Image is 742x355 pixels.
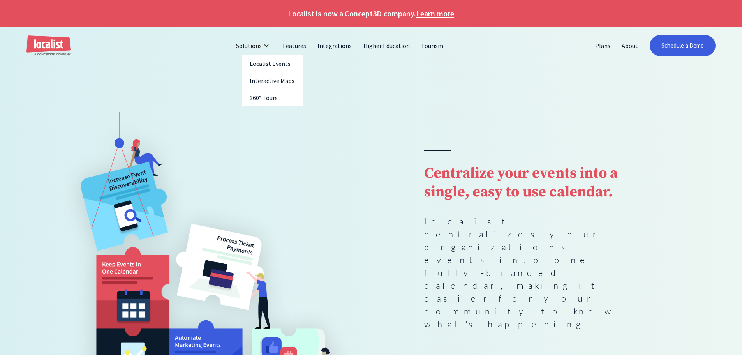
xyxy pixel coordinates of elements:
a: Features [277,36,312,55]
div: Solutions [236,41,262,50]
a: Schedule a Demo [650,35,716,56]
p: Localist centralizes your organization's events into one fully-branded calendar, making it easier... [424,215,636,330]
div: Solutions [230,36,277,55]
strong: Centralize your events into a single, easy to use calendar. [424,164,618,201]
nav: Solutions [242,55,303,106]
a: 360° Tours [242,89,303,106]
a: Integrations [312,36,358,55]
a: Localist Events [242,55,303,72]
a: Higher Education [358,36,416,55]
a: Tourism [416,36,449,55]
a: home [26,35,71,56]
a: About [616,36,644,55]
a: Plans [590,36,616,55]
a: Learn more [416,8,454,19]
a: Interactive Maps [242,72,303,89]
